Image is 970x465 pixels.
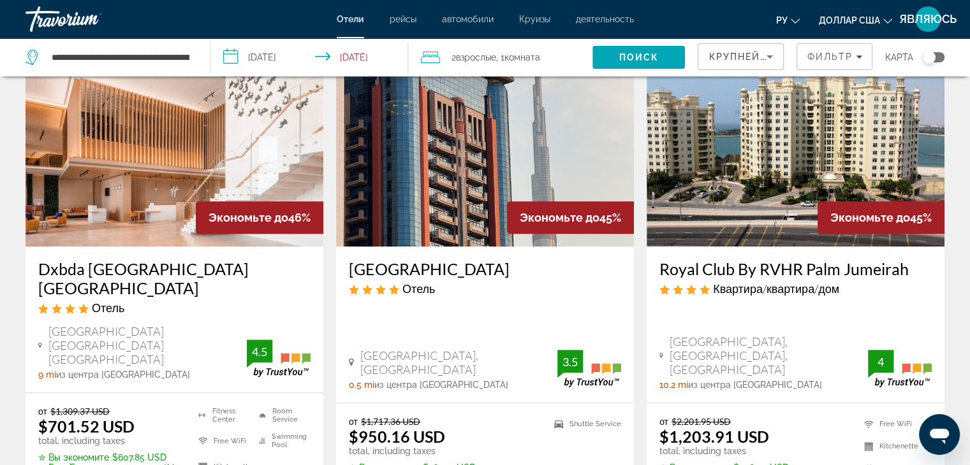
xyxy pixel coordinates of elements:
[913,52,944,63] button: Toggle map
[647,43,944,247] img: Royal Club By RVHR Palm Jumeirah
[557,350,621,387] img: TrustYou guest rating badge
[619,52,659,62] span: Поиск
[899,12,957,25] font: ЯВЛЯЮСЬ
[496,48,540,66] span: , 1
[672,416,731,427] del: $2,201.95 USD
[26,3,153,36] a: Травориум
[911,6,944,32] button: Меню пользователя
[192,431,253,450] li: Free WiFi
[659,416,668,427] span: от
[507,201,634,234] div: 45%
[38,259,311,297] a: Dxbda [GEOGRAPHIC_DATA] [GEOGRAPHIC_DATA]
[819,11,892,29] button: Изменить валюту
[858,416,932,432] li: Free WiFi
[336,43,634,247] img: Emirates Grand Hotel
[520,211,599,224] span: Экономьте до
[797,43,872,70] button: Filters
[209,211,288,224] span: Экономьте до
[659,282,932,296] div: 4 star Apartment
[402,282,435,296] span: Отель
[349,380,374,390] span: 0.5 mi
[807,52,853,62] span: Фильтр
[659,259,932,278] a: Royal Club By RVHR Palm Jumeirah
[818,201,944,234] div: 45%
[349,282,621,296] div: 4 star Hotel
[56,369,190,380] span: из центра [GEOGRAPHIC_DATA]
[38,417,135,436] ins: $701.52 USD
[247,340,311,377] img: TrustYou guest rating badge
[361,416,420,427] del: $1,717.36 USD
[557,354,583,369] div: 3.5
[885,48,913,66] span: карта
[670,334,868,376] span: [GEOGRAPHIC_DATA], [GEOGRAPHIC_DATA], [GEOGRAPHIC_DATA]
[776,15,788,25] font: ру
[349,446,528,456] p: total, including taxes
[247,344,272,359] div: 4.5
[390,14,416,24] a: рейсы
[776,11,800,29] button: Изменить язык
[659,427,769,446] ins: $1,203.91 USD
[38,406,47,417] span: от
[868,350,932,387] img: TrustYou guest rating badge
[210,38,408,76] button: Select check in and out date
[456,52,496,62] span: Взрослые
[819,15,880,25] font: доллар США
[519,14,550,24] a: Круизы
[92,301,124,315] span: Отель
[253,406,311,425] li: Room Service
[360,348,557,376] span: [GEOGRAPHIC_DATA], [GEOGRAPHIC_DATA]
[504,52,540,62] span: Комната
[337,14,364,24] a: Отели
[50,48,191,67] input: Search hotel destination
[659,380,688,390] span: 10.2 mi
[919,414,960,455] iframe: Кнопка запуска окна обмена сообщениями
[688,380,822,390] span: из центра [GEOGRAPHIC_DATA]
[38,436,182,446] p: total, including taxes
[442,14,494,24] a: автомобили
[374,380,508,390] span: из центра [GEOGRAPHIC_DATA]
[548,416,621,432] li: Shuttle Service
[349,416,358,427] span: от
[592,46,685,69] button: Search
[50,406,110,417] del: $1,309.37 USD
[868,354,893,369] div: 4
[349,427,445,446] ins: $950.16 USD
[858,438,932,454] li: Kitchenette
[408,38,593,76] button: Travelers: 2 adults, 0 children
[576,14,634,24] a: деятельность
[26,43,323,247] img: Dxbda Holiday Inn Hotel And Suites Dubai Science Park
[48,324,247,366] span: [GEOGRAPHIC_DATA] [GEOGRAPHIC_DATA] [GEOGRAPHIC_DATA]
[38,452,109,462] span: ✮ Вы экономите
[38,369,56,380] span: 9 mi
[192,406,253,425] li: Fitness Center
[713,282,839,296] span: Квартира/квартира/дом
[253,431,311,450] li: Swimming Pool
[709,49,773,64] mat-select: Sort by
[659,446,839,456] p: total, including taxes
[38,301,311,315] div: 4 star Hotel
[349,259,621,278] a: [GEOGRAPHIC_DATA]
[452,48,496,66] span: 2
[196,201,323,234] div: 46%
[709,52,863,62] span: Крупнейшие сбережения
[38,452,182,462] p: $607.85 USD
[830,211,910,224] span: Экономьте до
